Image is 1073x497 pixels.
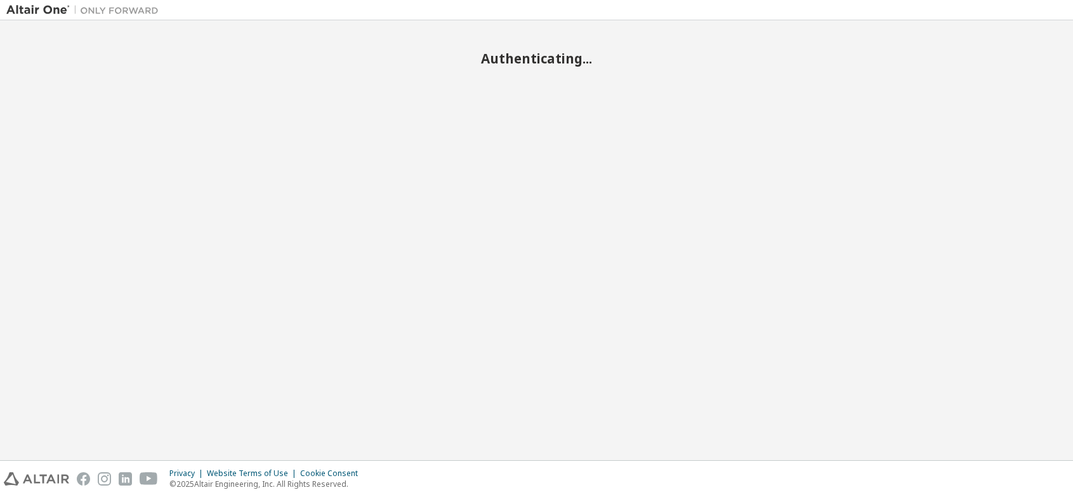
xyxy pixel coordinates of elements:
[169,479,365,489] p: © 2025 Altair Engineering, Inc. All Rights Reserved.
[119,472,132,486] img: linkedin.svg
[4,472,69,486] img: altair_logo.svg
[300,468,365,479] div: Cookie Consent
[169,468,207,479] div: Privacy
[140,472,158,486] img: youtube.svg
[6,50,1067,67] h2: Authenticating...
[6,4,165,17] img: Altair One
[207,468,300,479] div: Website Terms of Use
[98,472,111,486] img: instagram.svg
[77,472,90,486] img: facebook.svg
